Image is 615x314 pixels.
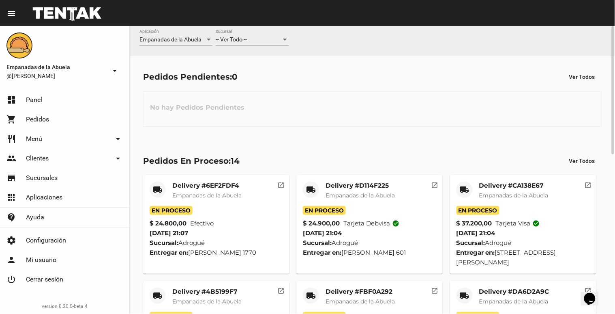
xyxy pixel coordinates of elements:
[303,249,341,256] strong: Entregar en:
[172,288,242,296] mat-card-title: Delivery #4B5199F7
[326,298,395,305] span: Empanadas de la Abuela
[479,288,549,296] mat-card-title: Delivery #DA6D2A9C
[303,238,436,248] div: Adrogué
[113,154,123,163] mat-icon: arrow_drop_down
[26,256,56,264] span: Mi usuario
[6,72,107,80] span: @[PERSON_NAME]
[303,239,332,247] strong: Sucursal:
[26,96,42,104] span: Panel
[479,192,549,199] span: Empanadas de la Abuela
[431,180,438,188] mat-icon: open_in_new
[479,182,549,190] mat-card-title: Delivery #CA138E67
[303,248,436,258] div: [PERSON_NAME] 601
[139,36,201,43] span: Empanadas de la Abuela
[343,219,399,228] span: Tarjeta debvisa
[150,239,178,247] strong: Sucursal:
[172,192,242,199] span: Empanadas de la Abuela
[278,286,285,293] mat-icon: open_in_new
[150,249,188,256] strong: Entregar en:
[326,182,395,190] mat-card-title: Delivery #D114F225
[303,229,342,237] span: [DATE] 21:04
[456,229,495,237] span: [DATE] 21:04
[326,288,395,296] mat-card-title: Delivery #FBF0A292
[231,156,240,166] span: 14
[431,286,438,293] mat-icon: open_in_new
[456,238,590,248] div: Adrogué
[326,192,395,199] span: Empanadas de la Abuela
[6,134,16,144] mat-icon: restaurant
[306,185,316,195] mat-icon: local_shipping
[26,236,66,245] span: Configuración
[26,174,58,182] span: Sucursales
[143,70,238,83] div: Pedidos Pendientes:
[456,219,492,228] strong: $ 37.200,00
[190,219,214,228] span: Efectivo
[232,72,238,82] span: 0
[150,229,188,237] span: [DATE] 21:07
[26,193,62,201] span: Aplicaciones
[153,291,163,301] mat-icon: local_shipping
[496,219,540,228] span: Tarjeta visa
[6,32,32,58] img: f0136945-ed32-4f7c-91e3-a375bc4bb2c5.png
[6,236,16,245] mat-icon: settings
[26,154,49,162] span: Clientes
[569,74,595,80] span: Ver Todos
[150,206,193,215] span: En Proceso
[563,154,602,168] button: Ver Todos
[150,238,283,248] div: Adrogué
[303,219,340,228] strong: $ 24.900,00
[456,239,485,247] strong: Sucursal:
[6,62,107,72] span: Empanadas de la Abuela
[172,182,242,190] mat-card-title: Delivery #6EF2FDF4
[456,249,495,256] strong: Entregar en:
[172,298,242,305] span: Empanadas de la Abuela
[6,173,16,183] mat-icon: store
[479,298,549,305] span: Empanadas de la Abuela
[150,219,186,228] strong: $ 24.800,00
[563,69,602,84] button: Ver Todos
[26,213,44,221] span: Ayuda
[303,206,346,215] span: En Proceso
[26,115,49,123] span: Pedidos
[460,185,469,195] mat-icon: local_shipping
[143,154,240,167] div: Pedidos En Proceso:
[6,154,16,163] mat-icon: people
[392,220,399,227] mat-icon: check_circle
[6,95,16,105] mat-icon: dashboard
[144,95,251,120] h3: No hay Pedidos Pendientes
[581,282,607,306] iframe: chat widget
[26,275,63,284] span: Cerrar sesión
[6,212,16,222] mat-icon: contact_support
[585,180,592,188] mat-icon: open_in_new
[6,255,16,265] mat-icon: person
[26,135,42,143] span: Menú
[456,206,499,215] span: En Proceso
[150,248,283,258] div: [PERSON_NAME] 1770
[6,275,16,284] mat-icon: power_settings_new
[278,180,285,188] mat-icon: open_in_new
[153,185,163,195] mat-icon: local_shipping
[113,134,123,144] mat-icon: arrow_drop_down
[6,9,16,18] mat-icon: menu
[6,193,16,202] mat-icon: apps
[6,302,123,310] div: version 0.20.0-beta.4
[460,291,469,301] mat-icon: local_shipping
[569,158,595,164] span: Ver Todos
[456,248,590,267] div: [STREET_ADDRESS][PERSON_NAME]
[110,66,120,76] mat-icon: arrow_drop_down
[306,291,316,301] mat-icon: local_shipping
[533,220,540,227] mat-icon: check_circle
[6,115,16,124] mat-icon: shopping_cart
[216,36,247,43] span: -- Ver Todo --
